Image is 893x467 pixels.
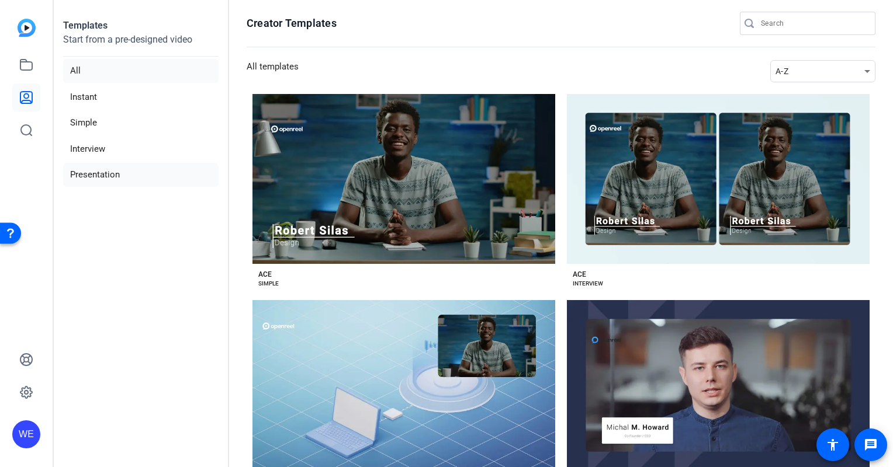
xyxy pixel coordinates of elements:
[63,137,219,161] li: Interview
[864,438,878,452] mat-icon: message
[258,279,279,288] div: SIMPLE
[826,438,840,452] mat-icon: accessibility
[63,20,108,31] strong: Templates
[63,33,219,57] p: Start from a pre-designed video
[573,279,603,288] div: INTERVIEW
[247,16,337,30] h1: Creator Templates
[247,60,299,82] h3: All templates
[573,270,586,279] div: ACE
[258,270,272,279] div: ACE
[567,94,870,264] button: Template image
[776,67,788,76] span: A-Z
[63,163,219,187] li: Presentation
[63,59,219,83] li: All
[12,420,40,448] div: WE
[18,19,36,37] img: blue-gradient.svg
[761,16,866,30] input: Search
[63,111,219,135] li: Simple
[63,85,219,109] li: Instant
[252,94,555,264] button: Template image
